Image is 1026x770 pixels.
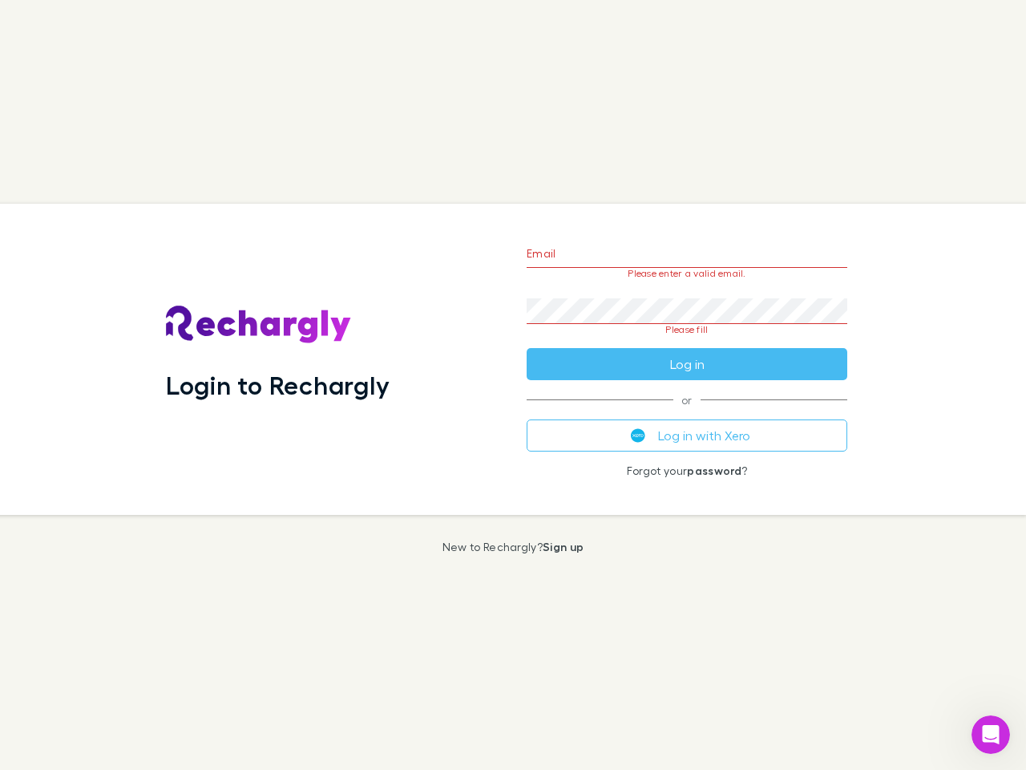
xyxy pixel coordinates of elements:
[527,419,847,452] button: Log in with Xero
[527,268,847,279] p: Please enter a valid email.
[442,541,584,553] p: New to Rechargly?
[527,348,847,380] button: Log in
[687,464,741,477] a: password
[971,715,1010,754] iframe: Intercom live chat
[527,464,847,477] p: Forgot your ?
[527,399,847,400] span: or
[543,540,584,553] a: Sign up
[166,370,390,400] h1: Login to Rechargly
[631,428,645,443] img: Xero's logo
[166,306,352,344] img: Rechargly's Logo
[527,324,847,335] p: Please fill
